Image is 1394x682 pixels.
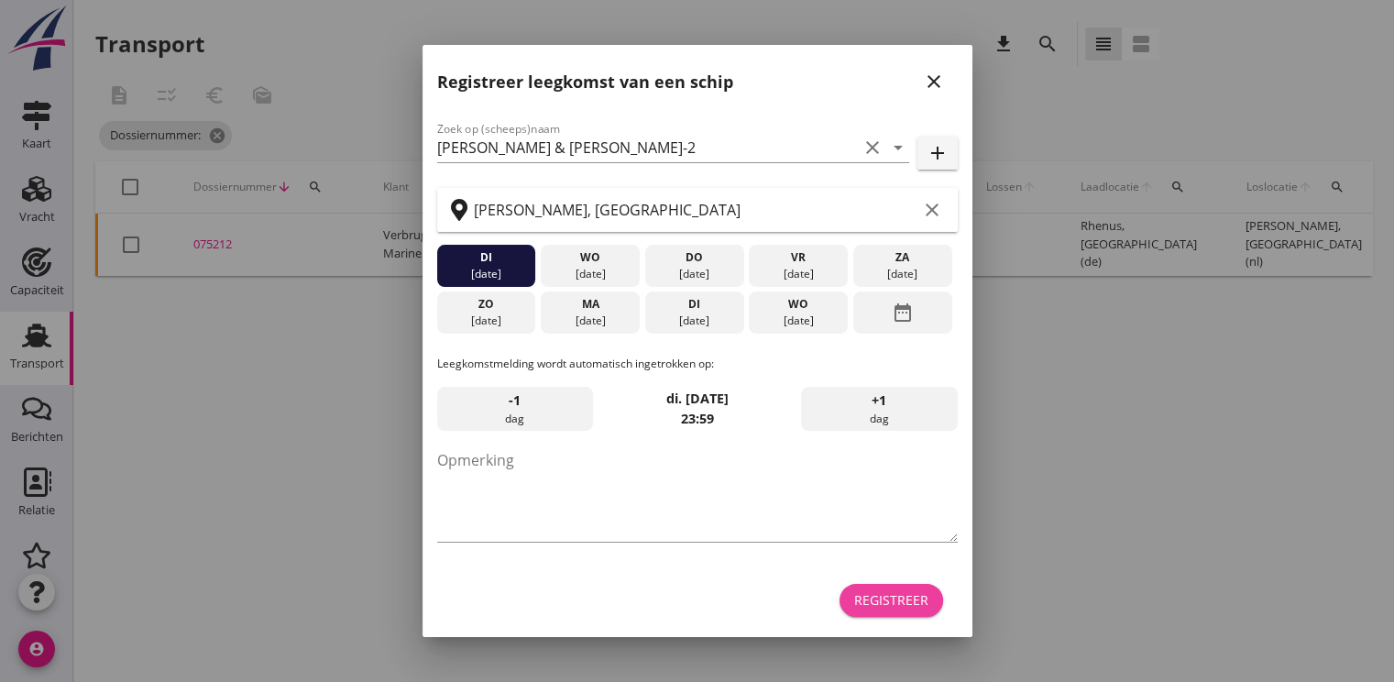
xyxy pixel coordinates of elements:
[862,137,884,159] i: clear
[649,296,739,313] div: di
[437,445,958,542] textarea: Opmerking
[753,266,843,282] div: [DATE]
[858,266,948,282] div: [DATE]
[441,249,531,266] div: di
[858,249,948,266] div: za
[923,71,945,93] i: close
[545,296,635,313] div: ma
[545,249,635,266] div: wo
[753,313,843,329] div: [DATE]
[649,313,739,329] div: [DATE]
[892,296,914,329] i: date_range
[666,390,729,407] strong: di. [DATE]
[441,296,531,313] div: zo
[854,590,928,610] div: Registreer
[753,296,843,313] div: wo
[437,133,858,162] input: Zoek op (scheeps)naam
[441,266,531,282] div: [DATE]
[474,195,917,225] input: Zoek op terminal of plaats
[921,199,943,221] i: clear
[840,584,943,617] button: Registreer
[753,249,843,266] div: vr
[872,390,886,411] span: +1
[545,266,635,282] div: [DATE]
[649,249,739,266] div: do
[801,387,957,431] div: dag
[437,387,593,431] div: dag
[681,410,714,427] strong: 23:59
[437,70,733,94] h2: Registreer leegkomst van een schip
[649,266,739,282] div: [DATE]
[887,137,909,159] i: arrow_drop_down
[927,142,949,164] i: add
[437,356,958,372] p: Leegkomstmelding wordt automatisch ingetrokken op:
[441,313,531,329] div: [DATE]
[545,313,635,329] div: [DATE]
[509,390,521,411] span: -1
